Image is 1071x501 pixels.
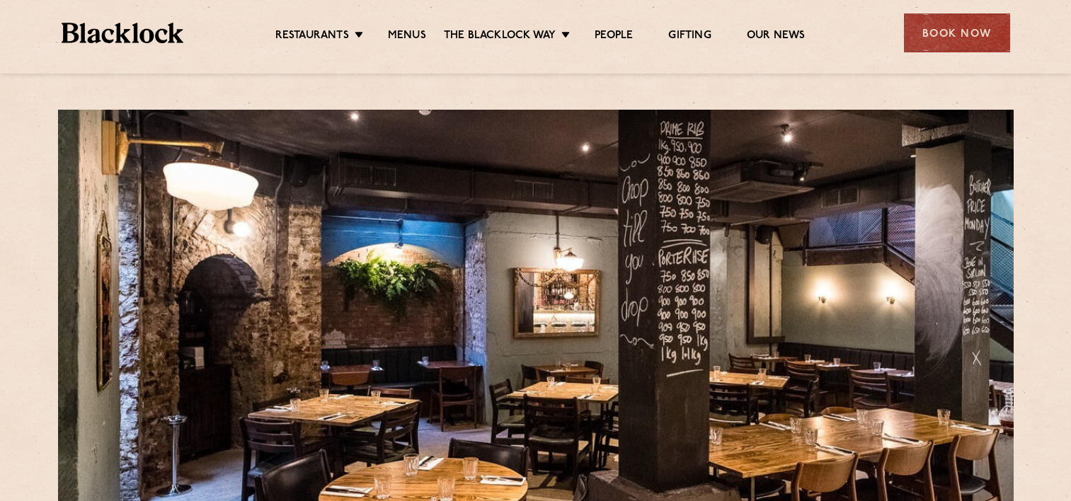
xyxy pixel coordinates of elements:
[904,13,1010,52] div: Book Now
[444,29,556,45] a: The Blacklock Way
[388,29,426,45] a: Menus
[62,23,184,43] img: BL_Textured_Logo-footer-cropped.svg
[275,29,349,45] a: Restaurants
[595,29,633,45] a: People
[668,29,711,45] a: Gifting
[747,29,806,45] a: Our News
